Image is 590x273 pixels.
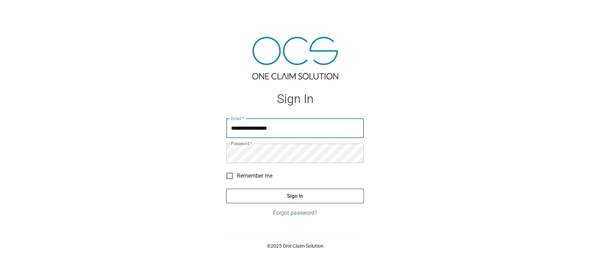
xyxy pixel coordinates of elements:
[226,242,364,249] p: © 2025 One Claim Solution
[231,140,252,146] label: Password
[226,92,364,106] h1: Sign In
[8,4,36,18] img: ocs-logo-white-transparent.png
[231,116,244,121] label: Email
[252,37,338,79] img: ocs-logo-tra.png
[237,172,272,180] span: Remember me
[226,189,364,203] button: Sign In
[226,209,364,217] a: Forgot password?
